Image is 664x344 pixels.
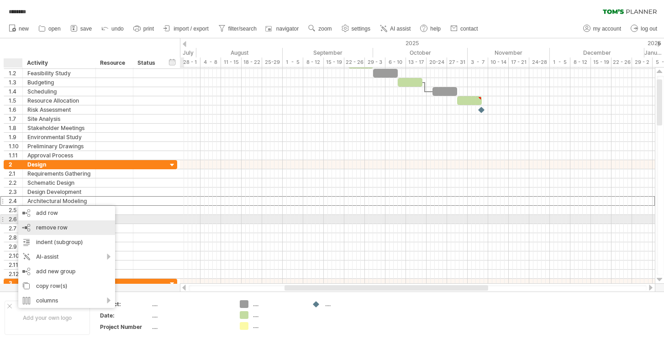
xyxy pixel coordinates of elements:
div: Project Number [100,323,150,331]
a: filter/search [216,23,259,35]
div: 8 - 12 [303,57,324,67]
div: 11 - 15 [221,57,242,67]
a: my account [581,23,624,35]
div: 2.12 [9,270,22,278]
div: Stakeholder Meetings [27,124,91,132]
a: AI assist [378,23,413,35]
span: my account [593,26,621,32]
div: 1.5 [9,96,22,105]
div: 1.8 [9,124,22,132]
div: Date: [100,312,150,319]
div: 2.3 [9,188,22,196]
a: save [68,23,95,35]
div: Resource [100,58,128,68]
span: import / export [174,26,209,32]
span: new [19,26,29,32]
a: log out [628,23,660,35]
span: open [48,26,61,32]
div: 17 - 21 [509,57,529,67]
div: 10 - 14 [488,57,509,67]
div: 20-24 [427,57,447,67]
div: Approval Process [27,151,91,160]
div: 3 - 7 [468,57,488,67]
a: help [418,23,443,35]
div: Resource Allocation [27,96,91,105]
a: undo [99,23,126,35]
a: print [131,23,157,35]
div: 8 - 12 [570,57,591,67]
a: navigator [264,23,301,35]
div: Activity [27,58,90,68]
div: .... [152,312,229,319]
div: Schematic Design [27,178,91,187]
div: 1.3 [9,78,22,87]
a: import / export [161,23,211,35]
div: 2.2 [9,178,22,187]
span: remove row [36,224,68,231]
div: 1.10 [9,142,22,151]
div: October 2025 [373,48,468,57]
a: open [36,23,63,35]
div: 24-28 [529,57,550,67]
div: 18 - 22 [242,57,262,67]
span: contact [460,26,478,32]
div: .... [253,322,303,330]
div: columns [18,293,115,308]
div: 2.10 [9,251,22,260]
div: December 2025 [550,48,644,57]
div: 1.6 [9,105,22,114]
div: 25-29 [262,57,283,67]
div: .... [325,300,375,308]
div: Risk Assessment [27,105,91,114]
div: Project: [100,300,150,308]
div: 1.9 [9,133,22,141]
div: September 2025 [283,48,373,57]
span: help [430,26,441,32]
div: Status [137,58,158,68]
div: November 2025 [468,48,550,57]
div: 1.11 [9,151,22,160]
div: 1.4 [9,87,22,96]
div: add new group [18,264,115,279]
div: 2.7 [9,224,22,233]
span: navigator [276,26,299,32]
div: 2.8 [9,233,22,242]
div: .... [152,300,229,308]
div: Site Analysis [27,115,91,123]
div: 28 - 1 [180,57,200,67]
div: 2 [9,160,22,169]
div: Design Development [27,188,91,196]
div: indent (subgroup) [18,235,115,250]
span: settings [352,26,370,32]
span: print [143,26,154,32]
span: zoom [318,26,332,32]
span: save [80,26,92,32]
div: 1.7 [9,115,22,123]
div: copy row(s) [18,279,115,293]
div: AI-assist [18,250,115,264]
div: Preliminary Drawings [27,142,91,151]
div: 29 - 3 [365,57,385,67]
a: zoom [306,23,334,35]
div: Add your own logo [5,301,90,335]
div: 3 [9,279,22,287]
div: 1 - 5 [550,57,570,67]
div: .... [152,323,229,331]
div: 1.2 [9,69,22,78]
div: Scheduling [27,87,91,96]
span: undo [111,26,124,32]
span: filter/search [228,26,257,32]
div: 27 - 31 [447,57,468,67]
div: Environmental Study [27,133,91,141]
div: 6 - 10 [385,57,406,67]
div: 1 - 5 [283,57,303,67]
div: Budgeting [27,78,91,87]
div: .... [253,300,303,308]
div: 29 - 2 [632,57,653,67]
div: 15 - 19 [324,57,344,67]
div: Feasibility Study [27,69,91,78]
div: 15 - 19 [591,57,611,67]
span: AI assist [390,26,411,32]
div: 2.5 [9,206,22,214]
div: 2.6 [9,215,22,224]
